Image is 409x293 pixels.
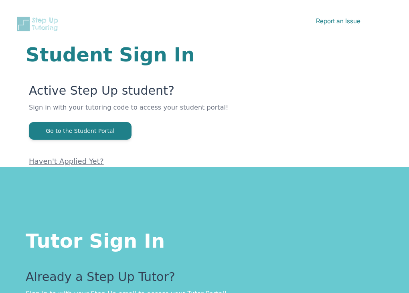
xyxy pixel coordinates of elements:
p: Sign in with your tutoring code to access your student portal! [29,103,383,122]
h1: Student Sign In [26,45,383,64]
a: Report an Issue [316,17,360,25]
img: Step Up Tutoring horizontal logo [16,16,61,32]
a: Go to the Student Portal [29,127,132,134]
button: Go to the Student Portal [29,122,132,140]
p: Already a Step Up Tutor? [26,270,383,289]
h1: Tutor Sign In [26,228,383,250]
a: Haven't Applied Yet? [29,157,104,165]
p: Active Step Up student? [29,83,383,103]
